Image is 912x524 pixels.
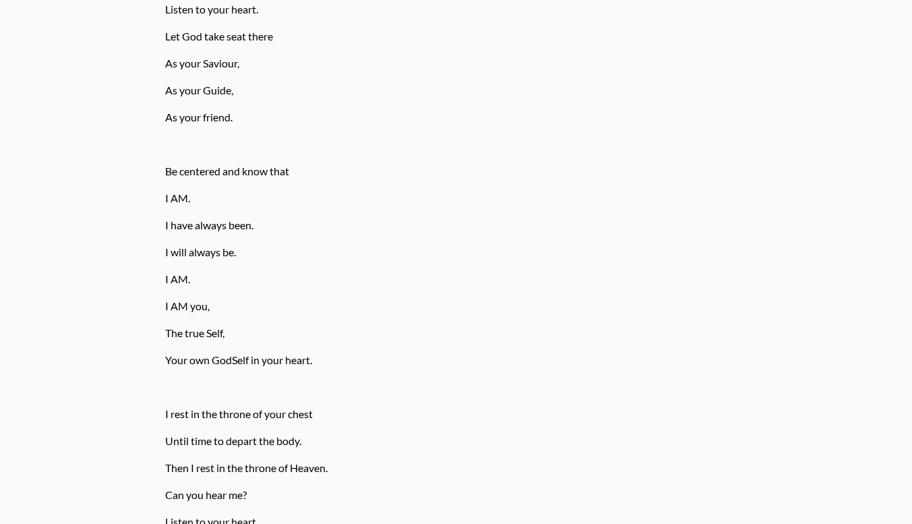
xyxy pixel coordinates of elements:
[165,50,748,77] p: As your Saviour,
[165,266,748,293] p: I AM.
[165,293,748,320] p: I AM you,
[165,185,748,212] p: I AM.
[165,428,748,455] p: Until time to depart the body.
[165,347,748,374] p: Your own GodSelf in your heart.
[165,158,748,185] p: Be centered and know that
[165,482,748,508] p: Can you hear me?
[165,104,748,131] p: As your friend.
[165,320,748,347] p: The true Self,
[165,23,748,50] p: Let God take seat there
[165,239,748,266] p: I will always be.
[165,77,748,104] p: As your Guide,
[165,401,748,428] p: I rest in the throne of your chest
[165,212,748,239] p: I have always been.
[165,455,748,482] p: Then I rest in the throne of Heaven.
